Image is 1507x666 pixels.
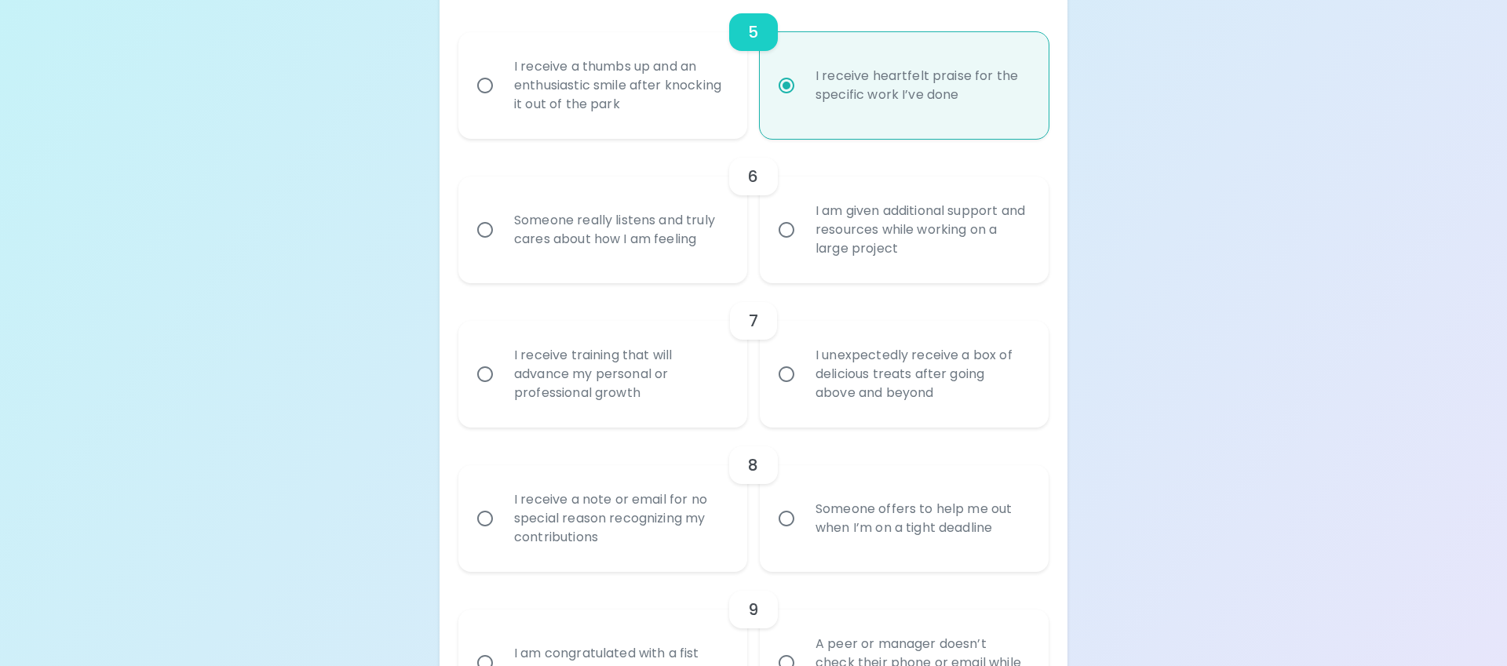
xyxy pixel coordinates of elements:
div: I unexpectedly receive a box of delicious treats after going above and beyond [803,327,1040,421]
div: I receive training that will advance my personal or professional growth [502,327,739,421]
h6: 8 [748,453,758,478]
div: Someone offers to help me out when I’m on a tight deadline [803,481,1040,556]
h6: 6 [748,164,758,189]
div: I receive a thumbs up and an enthusiastic smile after knocking it out of the park [502,38,739,133]
h6: 9 [748,597,758,622]
h6: 5 [748,20,758,45]
h6: 7 [749,308,758,333]
div: I am given additional support and resources while working on a large project [803,183,1040,277]
div: I receive a note or email for no special reason recognizing my contributions [502,471,739,566]
div: choice-group-check [458,283,1049,428]
div: I receive heartfelt praise for the specific work I’ve done [803,48,1040,123]
div: Someone really listens and truly cares about how I am feeling [502,192,739,267]
div: choice-group-check [458,139,1049,283]
div: choice-group-check [458,428,1049,572]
